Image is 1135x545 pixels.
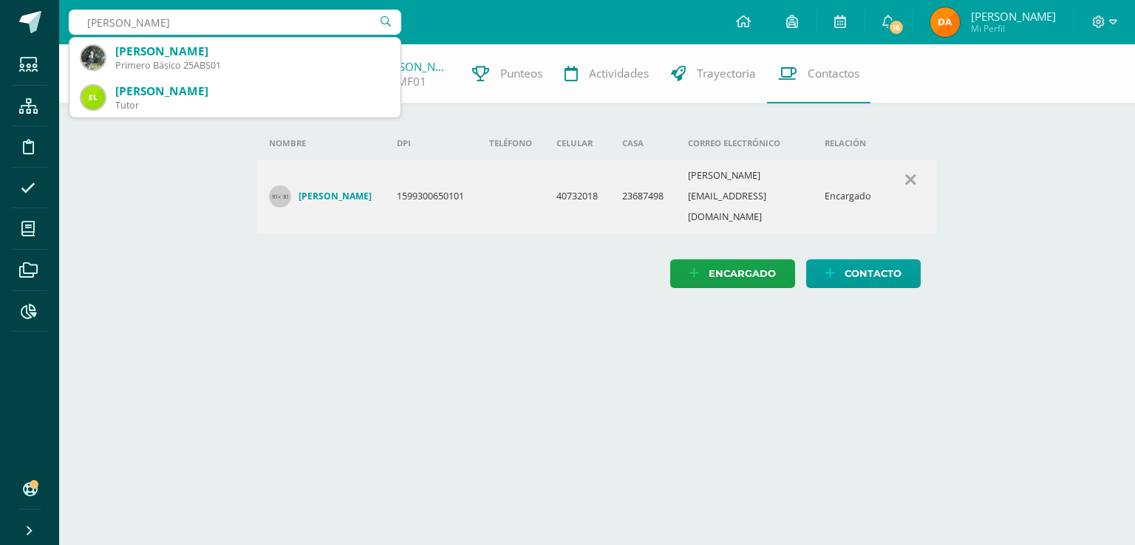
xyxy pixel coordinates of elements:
[81,46,105,69] img: a774d1109ffb169f0f0f34262d076cf3.png
[888,19,904,35] span: 16
[115,44,389,59] div: [PERSON_NAME]
[660,44,767,103] a: Trayectoria
[971,22,1056,35] span: Mi Perfil
[808,66,859,81] span: Contactos
[115,99,389,112] div: Tutor
[610,160,676,233] td: 23687498
[81,86,105,109] img: fd6303a77d315ee4881c84e9f9cffbe4.png
[385,160,477,233] td: 1599300650101
[385,127,477,160] th: DPI
[257,127,385,160] th: Nombre
[676,127,813,160] th: Correo electrónico
[553,44,660,103] a: Actividades
[269,185,291,208] img: 30x30
[545,160,610,233] td: 40732018
[971,9,1056,24] span: [PERSON_NAME]
[767,44,870,103] a: Contactos
[115,59,389,72] div: Primero Básico 25ABS01
[670,259,795,288] a: Encargado
[709,260,776,287] span: Encargado
[461,44,553,103] a: Punteos
[477,127,545,160] th: Teléfono
[299,191,372,202] h4: [PERSON_NAME]
[806,259,921,288] a: Contacto
[845,260,901,287] span: Contacto
[930,7,960,37] img: 82a5943632aca8211823fb2e9800a6c1.png
[610,127,676,160] th: Casa
[813,160,884,233] td: Encargado
[813,127,884,160] th: Relación
[697,66,756,81] span: Trayectoria
[545,127,610,160] th: Celular
[69,10,401,35] input: Busca un usuario...
[676,160,813,233] td: [PERSON_NAME][EMAIL_ADDRESS][DOMAIN_NAME]
[500,66,542,81] span: Punteos
[376,59,450,74] a: [PERSON_NAME]
[589,66,649,81] span: Actividades
[115,83,389,99] div: [PERSON_NAME]
[269,185,373,208] a: [PERSON_NAME]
